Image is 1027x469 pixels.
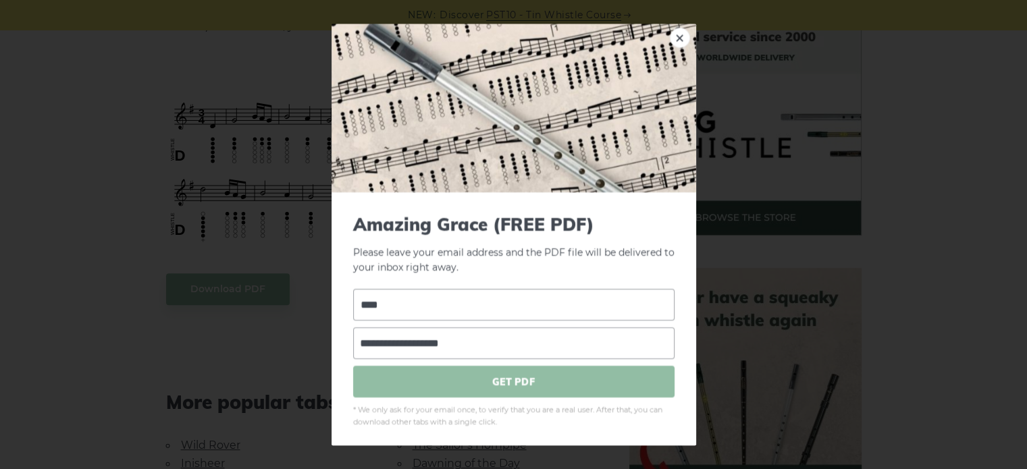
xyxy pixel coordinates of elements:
a: × [670,28,690,48]
span: * We only ask for your email once, to verify that you are a real user. After that, you can downlo... [353,404,675,429]
span: GET PDF [353,366,675,397]
img: Tin Whistle Tab Preview [332,24,696,192]
span: Amazing Grace (FREE PDF) [353,214,675,235]
p: Please leave your email address and the PDF file will be delivered to your inbox right away. [353,214,675,276]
